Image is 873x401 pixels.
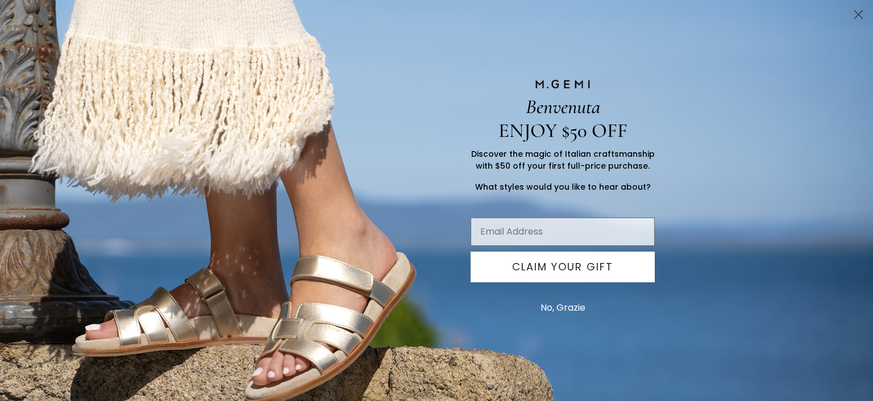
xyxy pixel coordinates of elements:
[471,148,655,172] span: Discover the magic of Italian craftsmanship with $50 off your first full-price purchase.
[498,119,627,143] span: ENJOY $50 OFF
[535,294,591,322] button: No, Grazie
[534,79,591,89] img: M.GEMI
[526,95,600,119] span: Benvenuta
[471,218,655,246] input: Email Address
[475,181,651,193] span: What styles would you like to hear about?
[471,252,655,282] button: CLAIM YOUR GIFT
[849,5,868,24] button: Close dialog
